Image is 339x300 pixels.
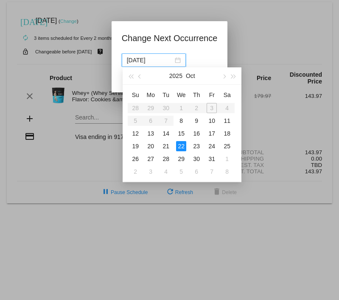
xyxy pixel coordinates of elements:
[229,67,238,84] button: Next year (Control + right)
[176,141,186,151] div: 22
[130,154,140,164] div: 26
[158,88,174,102] th: Tue
[189,88,204,102] th: Thu
[222,128,232,139] div: 18
[207,141,217,151] div: 24
[222,141,232,151] div: 25
[222,154,232,164] div: 1
[207,167,217,177] div: 7
[146,167,156,177] div: 3
[130,141,140,151] div: 19
[186,67,195,84] button: Oct
[189,140,204,153] td: 10/23/2025
[136,67,145,84] button: Previous month (PageUp)
[204,140,219,153] td: 10/24/2025
[161,167,171,177] div: 4
[191,154,202,164] div: 30
[158,165,174,178] td: 11/4/2025
[128,127,143,140] td: 10/12/2025
[176,116,186,126] div: 8
[161,154,171,164] div: 28
[130,167,140,177] div: 2
[169,67,182,84] button: 2025
[189,114,204,127] td: 10/9/2025
[128,88,143,102] th: Sun
[189,165,204,178] td: 11/6/2025
[204,114,219,127] td: 10/10/2025
[204,153,219,165] td: 10/31/2025
[207,128,217,139] div: 17
[219,140,235,153] td: 10/25/2025
[146,141,156,151] div: 20
[174,140,189,153] td: 10/22/2025
[146,128,156,139] div: 13
[219,88,235,102] th: Sat
[174,88,189,102] th: Wed
[189,127,204,140] td: 10/16/2025
[146,154,156,164] div: 27
[158,140,174,153] td: 10/21/2025
[143,140,158,153] td: 10/20/2025
[191,116,202,126] div: 9
[176,154,186,164] div: 29
[174,114,189,127] td: 10/8/2025
[222,116,232,126] div: 11
[219,114,235,127] td: 10/11/2025
[143,88,158,102] th: Mon
[219,165,235,178] td: 11/8/2025
[174,165,189,178] td: 11/5/2025
[128,153,143,165] td: 10/26/2025
[191,141,202,151] div: 23
[219,127,235,140] td: 10/18/2025
[174,153,189,165] td: 10/29/2025
[176,128,186,139] div: 15
[122,31,218,45] h1: Change Next Occurrence
[161,141,171,151] div: 21
[204,165,219,178] td: 11/7/2025
[122,72,159,87] button: Update
[128,140,143,153] td: 10/19/2025
[207,154,217,164] div: 31
[191,128,202,139] div: 16
[204,127,219,140] td: 10/17/2025
[207,116,217,126] div: 10
[143,165,158,178] td: 11/3/2025
[158,153,174,165] td: 10/28/2025
[143,127,158,140] td: 10/13/2025
[158,127,174,140] td: 10/14/2025
[143,153,158,165] td: 10/27/2025
[176,167,186,177] div: 5
[161,128,171,139] div: 14
[127,56,173,65] input: Select date
[191,167,202,177] div: 6
[174,127,189,140] td: 10/15/2025
[189,153,204,165] td: 10/30/2025
[219,153,235,165] td: 11/1/2025
[222,167,232,177] div: 8
[128,165,143,178] td: 11/2/2025
[219,67,228,84] button: Next month (PageDown)
[204,88,219,102] th: Fri
[130,128,140,139] div: 12
[126,67,135,84] button: Last year (Control + left)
